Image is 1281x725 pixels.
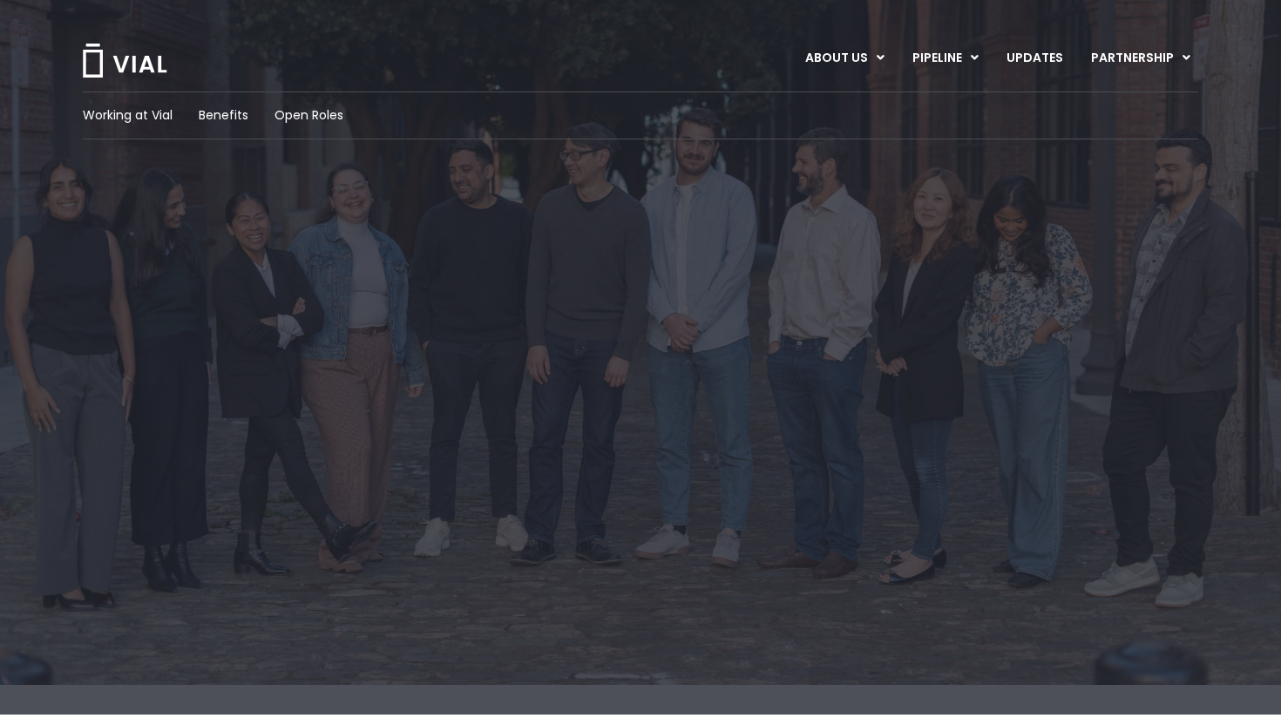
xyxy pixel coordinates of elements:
[1077,44,1204,73] a: PARTNERSHIPMenu Toggle
[199,106,248,125] a: Benefits
[274,106,343,125] a: Open Roles
[83,106,173,125] a: Working at Vial
[791,44,898,73] a: ABOUT USMenu Toggle
[81,44,168,78] img: Vial Logo
[993,44,1076,73] a: UPDATES
[898,44,992,73] a: PIPELINEMenu Toggle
